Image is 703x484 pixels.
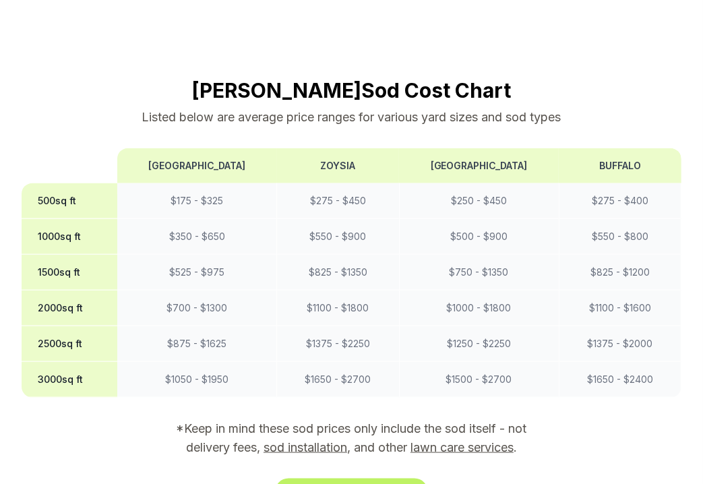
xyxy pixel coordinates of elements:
[559,362,681,398] td: $ 1650 - $ 2400
[277,291,399,326] td: $ 1100 - $ 1800
[399,219,559,255] td: $ 500 - $ 900
[22,362,117,398] th: 3000 sq ft
[559,255,681,291] td: $ 825 - $ 1200
[22,255,117,291] th: 1500 sq ft
[399,291,559,326] td: $ 1000 - $ 1800
[264,440,347,454] a: sod installation
[117,183,277,219] td: $ 175 - $ 325
[117,255,277,291] td: $ 525 - $ 975
[559,326,681,362] td: $ 1375 - $ 2000
[399,148,559,183] th: [GEOGRAPHIC_DATA]
[117,219,277,255] td: $ 350 - $ 650
[410,440,514,454] a: lawn care services
[277,148,399,183] th: Zoysia
[117,291,277,326] td: $ 700 - $ 1300
[277,326,399,362] td: $ 1375 - $ 2250
[277,219,399,255] td: $ 550 - $ 900
[22,219,117,255] th: 1000 sq ft
[277,183,399,219] td: $ 275 - $ 450
[559,219,681,255] td: $ 550 - $ 800
[399,362,559,398] td: $ 1500 - $ 2700
[399,183,559,219] td: $ 250 - $ 450
[559,148,681,183] th: Buffalo
[559,183,681,219] td: $ 275 - $ 400
[117,326,277,362] td: $ 875 - $ 1625
[22,291,117,326] th: 2000 sq ft
[22,78,681,102] h2: [PERSON_NAME] Sod Cost Chart
[117,362,277,398] td: $ 1050 - $ 1950
[22,183,117,219] th: 500 sq ft
[22,108,681,127] p: Listed below are average price ranges for various yard sizes and sod types
[399,326,559,362] td: $ 1250 - $ 2250
[22,326,117,362] th: 2500 sq ft
[158,419,546,457] p: *Keep in mind these sod prices only include the sod itself - not delivery fees, , and other .
[277,362,399,398] td: $ 1650 - $ 2700
[399,255,559,291] td: $ 750 - $ 1350
[277,255,399,291] td: $ 825 - $ 1350
[559,291,681,326] td: $ 1100 - $ 1600
[117,148,277,183] th: [GEOGRAPHIC_DATA]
